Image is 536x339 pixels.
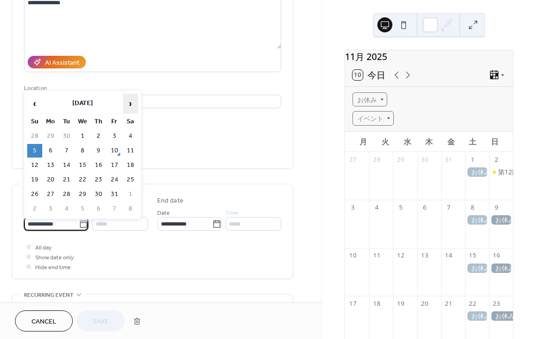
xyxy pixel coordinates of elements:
[397,203,405,212] div: 5
[107,158,122,172] td: 17
[107,115,122,128] th: Fr
[444,203,453,212] div: 7
[75,129,90,143] td: 1
[465,311,489,321] div: お休み
[123,115,138,128] th: Sa
[123,173,138,187] td: 25
[123,188,138,201] td: 1
[468,203,477,212] div: 8
[35,263,71,272] span: Hide end time
[27,173,42,187] td: 19
[468,299,477,308] div: 22
[59,158,74,172] td: 14
[35,253,74,263] span: Show date only
[444,299,453,308] div: 21
[348,251,357,260] div: 10
[27,202,42,216] td: 2
[91,144,106,158] td: 9
[35,243,52,253] span: All day
[43,94,122,114] th: [DATE]
[24,83,279,93] div: Location
[421,299,429,308] div: 20
[421,251,429,260] div: 13
[43,144,58,158] td: 6
[373,251,381,260] div: 11
[43,129,58,143] td: 29
[444,251,453,260] div: 14
[15,310,73,331] button: Cancel
[492,203,501,212] div: 9
[440,132,462,152] div: 金
[123,144,138,158] td: 11
[348,155,357,164] div: 27
[31,317,56,327] span: Cancel
[91,115,106,128] th: Th
[27,144,42,158] td: 5
[492,155,501,164] div: 2
[43,188,58,201] td: 27
[59,144,74,158] td: 7
[91,129,106,143] td: 2
[28,94,42,113] span: ‹
[465,215,489,225] div: お休み
[75,144,90,158] td: 8
[397,299,405,308] div: 19
[375,132,397,152] div: 火
[59,129,74,143] td: 30
[91,188,106,201] td: 30
[373,155,381,164] div: 28
[489,311,513,321] div: お休み
[107,144,122,158] td: 10
[489,167,513,177] div: 第12回ものづくりTenmanguマルシェ
[489,264,513,273] div: お休み
[107,202,122,216] td: 7
[468,251,477,260] div: 15
[349,68,389,83] button: 10今日
[348,299,357,308] div: 17
[75,173,90,187] td: 22
[492,251,501,260] div: 16
[492,299,501,308] div: 23
[91,158,106,172] td: 16
[157,196,184,206] div: End date
[24,290,74,300] span: Recurring event
[489,215,513,225] div: お休み
[43,202,58,216] td: 3
[123,94,138,113] span: ›
[373,299,381,308] div: 18
[107,173,122,187] td: 24
[345,50,513,64] div: 11月 2025
[59,115,74,128] th: Tu
[444,155,453,164] div: 31
[27,158,42,172] td: 12
[123,158,138,172] td: 18
[28,56,86,68] button: AI Assistant
[397,251,405,260] div: 12
[75,202,90,216] td: 5
[107,188,122,201] td: 31
[75,188,90,201] td: 29
[157,208,170,218] span: Date
[123,202,138,216] td: 8
[348,203,357,212] div: 3
[91,202,106,216] td: 6
[59,202,74,216] td: 4
[59,173,74,187] td: 21
[27,129,42,143] td: 28
[465,264,489,273] div: お休み
[75,158,90,172] td: 15
[43,115,58,128] th: Mo
[465,167,489,177] div: お休み
[468,155,477,164] div: 1
[352,132,375,152] div: 月
[462,132,484,152] div: 土
[418,132,440,152] div: 木
[75,115,90,128] th: We
[43,158,58,172] td: 13
[397,155,405,164] div: 29
[421,203,429,212] div: 6
[483,132,505,152] div: 日
[107,129,122,143] td: 3
[43,173,58,187] td: 20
